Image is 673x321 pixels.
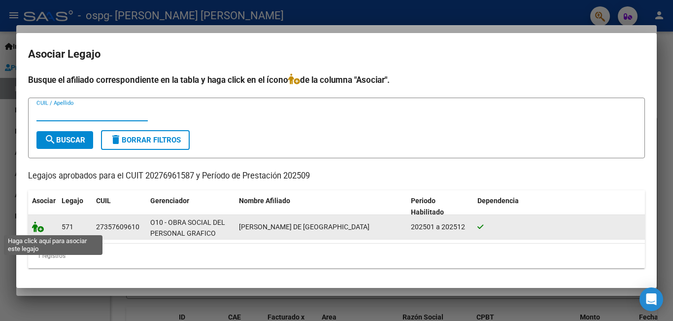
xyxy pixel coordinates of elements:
div: 27357609610 [96,221,139,233]
button: Buscar [36,131,93,149]
datatable-header-cell: CUIL [92,190,146,223]
datatable-header-cell: Periodo Habilitado [407,190,473,223]
span: Borrar Filtros [110,136,181,144]
span: O10 - OBRA SOCIAL DEL PERSONAL GRAFICO [150,218,225,238]
div: 202501 a 202512 [411,221,470,233]
datatable-header-cell: Legajo [58,190,92,223]
mat-icon: delete [110,134,122,145]
span: SALVI IVANA DE LOS ANGELES [239,223,370,231]
button: Borrar Filtros [101,130,190,150]
span: Nombre Afiliado [239,197,290,205]
span: Dependencia [477,197,519,205]
span: Legajo [62,197,83,205]
datatable-header-cell: Asociar [28,190,58,223]
mat-icon: search [44,134,56,145]
div: Open Intercom Messenger [639,287,663,311]
div: 1 registros [28,244,645,268]
span: 571 [62,223,73,231]
p: Legajos aprobados para el CUIT 20276961587 y Período de Prestación 202509 [28,170,645,182]
span: Gerenciador [150,197,189,205]
datatable-header-cell: Dependencia [473,190,645,223]
span: Asociar [32,197,56,205]
span: Periodo Habilitado [411,197,444,216]
span: Buscar [44,136,85,144]
span: CUIL [96,197,111,205]
datatable-header-cell: Gerenciador [146,190,235,223]
datatable-header-cell: Nombre Afiliado [235,190,407,223]
h2: Asociar Legajo [28,45,645,64]
h4: Busque el afiliado correspondiente en la tabla y haga click en el ícono de la columna "Asociar". [28,73,645,86]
